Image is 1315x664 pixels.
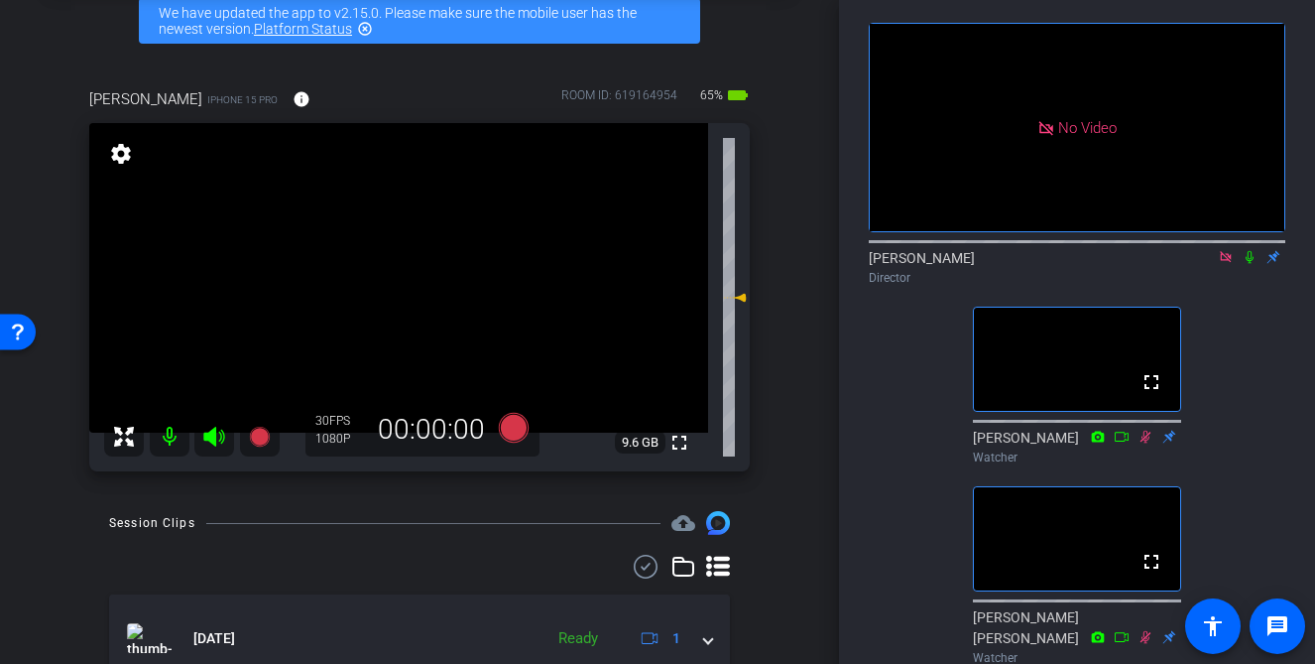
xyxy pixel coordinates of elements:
[615,431,665,455] span: 9.6 GB
[107,142,135,166] mat-icon: settings
[1139,370,1163,394] mat-icon: fullscreen
[671,511,695,535] mat-icon: cloud_upload
[109,513,195,533] div: Session Clips
[1139,550,1163,574] mat-icon: fullscreen
[315,413,365,429] div: 30
[254,21,352,37] a: Platform Status
[1265,614,1289,638] mat-icon: message
[89,88,202,110] span: [PERSON_NAME]
[973,449,1181,466] div: Watcher
[561,86,677,115] div: ROOM ID: 619164954
[726,83,750,107] mat-icon: battery_std
[667,431,691,455] mat-icon: fullscreen
[329,414,350,428] span: FPS
[193,628,235,649] span: [DATE]
[365,413,498,447] div: 00:00:00
[671,511,695,535] span: Destinations for your clips
[697,79,726,111] span: 65%
[973,428,1181,466] div: [PERSON_NAME]
[293,90,310,108] mat-icon: info
[1058,118,1117,136] span: No Video
[357,21,373,37] mat-icon: highlight_off
[207,92,278,107] span: iPhone 15 Pro
[869,248,1285,287] div: [PERSON_NAME]
[723,286,747,310] mat-icon: 0 dB
[127,623,172,653] img: thumb-nail
[706,511,730,535] img: Session clips
[869,269,1285,287] div: Director
[548,627,608,650] div: Ready
[1201,614,1225,638] mat-icon: accessibility
[315,431,365,447] div: 1080P
[672,628,680,649] span: 1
